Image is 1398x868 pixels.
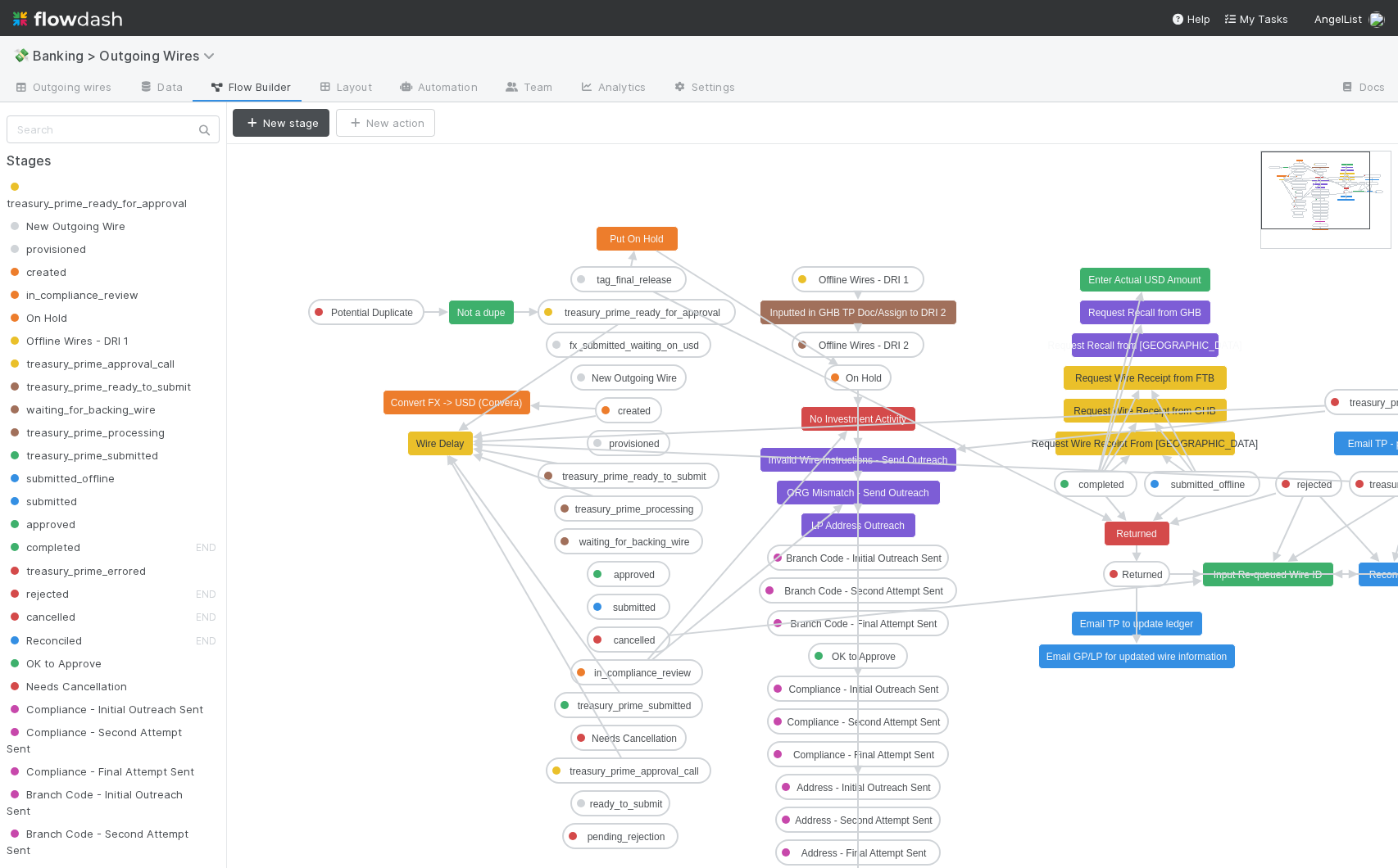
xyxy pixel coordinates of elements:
text: rejected [1297,479,1332,491]
text: Request Wire Receipt from FTB [1075,373,1214,384]
a: Layout [304,75,385,102]
text: Offline Wires - DRI 2 [819,340,909,351]
span: 💸 [13,48,30,62]
text: submitted [613,602,656,613]
text: Address - Second Attempt Sent [795,815,933,826]
text: created [618,405,651,417]
span: Branch Code - Initial Outreach Sent [7,788,183,817]
small: END [196,541,216,554]
span: Compliance - Final Attempt Sent [7,765,194,778]
text: Offline Wires - DRI 1 [819,274,909,286]
span: treasury_prime_ready_to_submit [7,380,191,393]
a: Automation [385,75,491,102]
text: Needs Cancellation [592,733,677,744]
text: LP Address Outreach [811,520,905,531]
span: cancelled [7,610,75,623]
span: provisioned [7,242,86,255]
img: avatar_5d1523cf-d377-42ee-9d1c-1d238f0f126b.png [1368,11,1385,28]
a: Settings [659,75,748,102]
text: approved [614,569,655,581]
text: No Investment Activity [810,414,906,425]
span: Needs Cancellation [7,680,127,693]
text: treasury_prime_submitted [578,700,692,712]
text: treasury_prime_ready_to_submit [562,471,706,482]
text: Convert FX -> USD (Convera) [391,397,522,409]
text: ORG Mismatch - Send Outreach [787,487,928,499]
span: OK to Approve [7,657,102,670]
text: Branch Code - Initial Outreach Sent [786,553,942,564]
span: Flow Builder [209,79,291,95]
text: treasury_prime_ready_for_approval [565,307,720,319]
span: New Outgoing Wire [7,219,125,233]
div: Help [1171,11,1210,27]
text: ready_to_submit [590,798,663,810]
span: treasury_prime_approval_call [7,357,175,370]
text: Wire Delay [416,438,465,450]
span: Offline Wires - DRI 1 [7,334,129,347]
span: My Tasks [1223,12,1288,25]
span: AngelList [1314,12,1362,25]
text: submitted_offline [1171,479,1246,491]
button: New stage [233,109,329,137]
span: Banking > Outgoing Wires [33,47,223,64]
small: END [196,635,216,647]
text: fx_submitted_waiting_on_usd [570,340,699,351]
img: logo-inverted-e16ddd16eac7371096b0.svg [13,5,122,33]
text: cancelled [614,635,656,646]
small: END [196,611,216,623]
text: Invalid Wire Instructions - Send Outreach [769,454,948,466]
text: treasury_prime_processing [575,504,694,515]
text: New Outgoing Wire [592,373,677,384]
text: Address - Final Attempt Sent [801,848,927,859]
text: Branch Code - Final Attempt Sent [791,618,937,630]
text: Enter Actual USD Amount [1088,274,1201,286]
text: Request Wire Receipt from GHB [1073,405,1215,417]
a: Docs [1327,75,1398,102]
span: Reconciled [7,634,82,647]
text: provisioned [609,438,659,450]
text: Request Recall from [GEOGRAPHIC_DATA] [1048,340,1242,351]
span: Compliance - Initial Outreach Sent [7,703,203,716]
text: tag_final_release [597,274,672,286]
input: Search [7,115,220,143]
text: Email TP to update ledger [1080,618,1193,630]
a: Data [125,75,195,102]
text: Not a dupe [457,307,506,319]
text: Address - Initial Outreach Sent [797,782,931,793]
button: New action [336,109,435,137]
text: Inputted in GHB TP Doc/Assign to DRI 2 [770,307,946,319]
span: created [7,265,66,278]
text: Input Re-queued Wire ID [1214,569,1323,581]
text: waiting_for_backing_wire [579,536,690,548]
text: Returned [1116,528,1156,540]
span: Compliance - Second Attempt Sent [7,726,182,755]
text: Returned [1122,569,1162,581]
text: OK to Approve [832,651,896,662]
a: Team [491,75,565,102]
text: pending_rejection [588,831,665,843]
span: Branch Code - Second Attempt Sent [7,827,188,857]
text: Branch Code - Second Attempt Sent [784,585,943,597]
span: Outgoing wires [13,79,111,95]
span: completed [7,540,80,554]
text: in_compliance_review [594,667,691,679]
span: treasury_prime_processing [7,426,165,439]
text: Email GP/LP for updated wire information [1046,651,1228,662]
span: rejected [7,587,69,600]
text: Put On Hold [610,233,663,245]
span: approved [7,518,75,531]
text: Compliance - Second Attempt Sent [788,717,941,728]
text: On Hold [846,373,882,384]
span: submitted [7,495,77,508]
h2: Stages [7,153,220,169]
a: Analytics [565,75,659,102]
span: On Hold [7,311,67,324]
a: My Tasks [1223,11,1288,27]
text: completed [1078,479,1123,491]
span: in_compliance_review [7,288,138,301]
span: treasury_prime_errored [7,564,146,577]
text: Request Wire Receipt From [GEOGRAPHIC_DATA] [1032,438,1258,450]
span: treasury_prime_submitted [7,449,158,462]
span: treasury_prime_ready_for_approval [7,180,187,210]
text: treasury_prime_approval_call [570,766,698,777]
